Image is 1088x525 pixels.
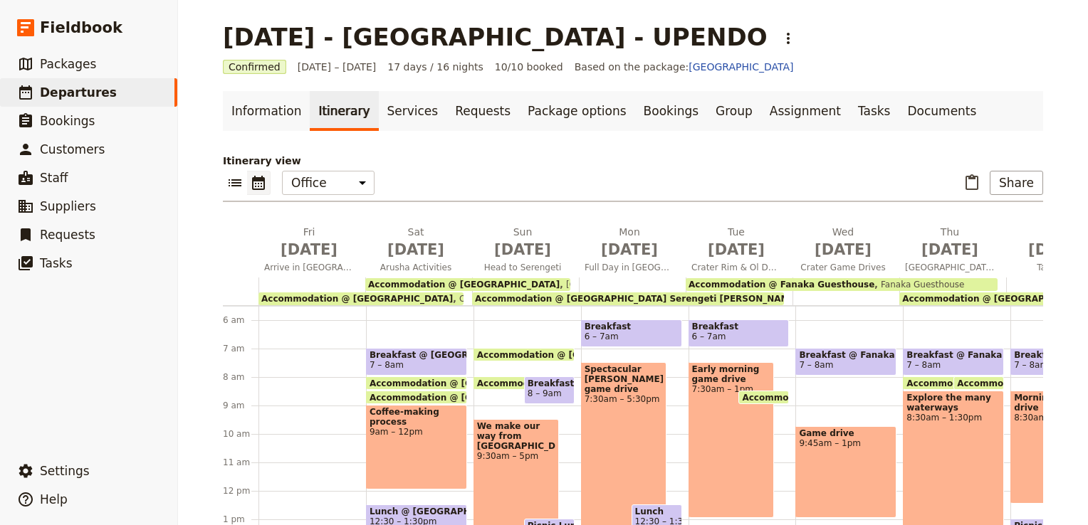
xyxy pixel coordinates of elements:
div: Accommodation @ [GEOGRAPHIC_DATA] [366,391,467,404]
div: 1 pm [223,514,258,525]
span: Settings [40,464,90,478]
span: Suppliers [40,199,96,213]
span: 8 – 9am [528,388,562,398]
a: Documents [899,91,985,131]
span: Based on the package: [575,60,794,74]
a: Information [223,91,310,131]
h2: Thu [905,225,995,260]
span: Arusha Activities [365,262,466,273]
div: 9 am [223,400,258,411]
span: Accommodation @ [GEOGRAPHIC_DATA] [370,393,567,402]
span: Head to Serengeti [472,262,573,273]
div: Accommodation @ [GEOGRAPHIC_DATA][GEOGRAPHIC_DATA] [365,278,570,291]
span: Breakfast @ Fanaka Guesthouse [799,350,893,360]
span: 7 – 8am [799,360,833,370]
span: Accommodation @ Fanaka Guesthouse [742,393,934,402]
div: Breakfast6 – 7am [689,319,790,347]
span: Arrive in [GEOGRAPHIC_DATA] [258,262,360,273]
span: Bookings [40,114,95,128]
span: Packages [40,57,96,71]
span: [DATE] [798,239,888,260]
span: [DATE] [478,239,567,260]
span: Explore the many waterways [906,393,1000,413]
button: Mon [DATE]Full Day in [GEOGRAPHIC_DATA] [579,225,686,277]
div: Accommodation @ [GEOGRAPHIC_DATA]Outpost Lodge [258,292,464,305]
button: Actions [776,26,800,51]
span: Confirmed [223,60,286,74]
a: Services [379,91,447,131]
span: Customers [40,142,105,157]
button: Tue [DATE]Crater Rim & Ol Duvai [686,225,793,277]
div: Coffee-making process9am – 12pm [366,405,467,489]
span: [DATE] [264,239,354,260]
button: Calendar view [247,171,271,195]
span: Accommodation @ [GEOGRAPHIC_DATA] [370,378,567,388]
a: Group [707,91,761,131]
div: Breakfast6 – 7am [581,319,682,347]
span: Lunch [635,507,679,516]
span: 9:30am – 5pm [477,451,556,461]
div: Breakfast @ Fanaka Guesthouse7 – 8am [903,348,1004,376]
div: Accommodation @ [GEOGRAPHIC_DATA] Camps - [GEOGRAPHIC_DATA] - [GEOGRAPHIC_DATA] [953,376,1004,390]
div: 12 pm [223,485,258,497]
span: Full Day in [GEOGRAPHIC_DATA] [579,262,680,273]
a: Bookings [635,91,707,131]
span: [DATE] [371,239,461,260]
span: Lunch @ [GEOGRAPHIC_DATA] [370,507,464,516]
span: Requests [40,228,95,242]
button: List view [223,171,247,195]
span: Tasks [40,256,73,270]
div: Accommodation @ [GEOGRAPHIC_DATA] Serengeti [PERSON_NAME] Camp-Upgrade option from dome tents [472,292,784,305]
div: Accommodation @ Fanaka GuesthouseFanaka Guesthouse [686,278,998,291]
span: Accommodation @ [GEOGRAPHIC_DATA] [368,280,560,290]
span: 7:30am – 5:30pm [585,394,664,404]
span: Breakfast @ Fanaka Guesthouse [906,350,1000,360]
span: [DATE] [691,239,781,260]
span: Accommodation @ [GEOGRAPHIC_DATA] [477,350,675,359]
span: 7 – 8am [370,360,404,370]
div: Accommodation @ [GEOGRAPHIC_DATA] [366,376,467,390]
span: 8:30am – 1:30pm [906,413,1000,423]
button: Thu [DATE][GEOGRAPHIC_DATA] [899,225,1006,277]
span: Departures [40,85,117,100]
a: Tasks [849,91,899,131]
span: Crater Game Drives [793,262,894,273]
div: Early morning game drive7:30am – 1pm [689,362,775,518]
h2: Sat [371,225,461,260]
button: Paste itinerary item [960,171,984,195]
span: Coffee-making process [370,407,464,427]
span: Game drive [799,428,893,438]
span: Breakfast [585,322,679,332]
div: Accommodation @ [GEOGRAPHIC_DATA] Serengeti [PERSON_NAME] Camp-Upgrade option from dome tents [474,376,560,390]
span: Fieldbook [40,17,122,38]
span: Early morning game drive [692,364,771,384]
div: Breakfast @ [GEOGRAPHIC_DATA]7 – 8am [366,348,467,376]
span: 7:30am – 1pm [692,384,771,394]
span: Accommodation @ [GEOGRAPHIC_DATA] [261,294,453,304]
h2: Tue [691,225,781,260]
h2: Mon [585,225,674,260]
span: [GEOGRAPHIC_DATA] [899,262,1000,273]
div: Game drive9:45am – 1pm [795,426,896,518]
span: [DATE] – [DATE] [298,60,377,74]
a: [GEOGRAPHIC_DATA] [689,61,793,73]
div: 11 am [223,457,258,468]
div: Breakfast @ [GEOGRAPHIC_DATA]8 – 9am [524,376,575,404]
span: Breakfast @ [GEOGRAPHIC_DATA] [528,378,571,388]
span: Accommodation @ [GEOGRAPHIC_DATA] Serengeti [PERSON_NAME] Camp-Upgrade option from dome tents [475,294,991,304]
span: Staff [40,171,68,185]
a: Assignment [761,91,849,131]
a: Package options [519,91,634,131]
h2: Wed [798,225,888,260]
div: 7 am [223,343,258,354]
h1: [DATE] - [GEOGRAPHIC_DATA] - UPENDO [223,23,768,51]
div: Accommodation @ Fanaka Guesthouse [738,391,789,404]
button: Wed [DATE]Crater Game Drives [793,225,899,277]
div: Accommodation @ Fanaka Guesthouse [903,376,989,390]
span: We make our way from [GEOGRAPHIC_DATA] [477,421,556,451]
a: Requests [446,91,519,131]
div: 8 am [223,371,258,383]
span: 7 – 8am [1014,360,1048,370]
div: Accommodation @ [GEOGRAPHIC_DATA] [474,348,575,361]
h2: Fri [264,225,354,260]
